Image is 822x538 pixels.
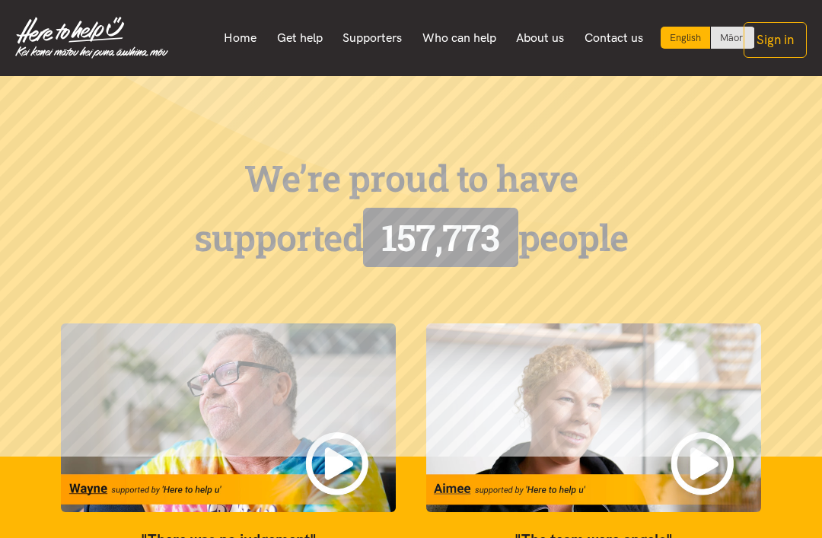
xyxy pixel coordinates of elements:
a: About us [506,22,575,54]
div: Language toggle [661,27,755,49]
img: Home [15,17,168,59]
a: Who can help [412,22,506,54]
a: Switch to Te Reo Māori [711,27,754,49]
div: Current language [661,27,711,49]
a: Home [214,22,267,54]
div: We’re proud to have supported people [61,149,761,268]
a: Get help [266,22,333,54]
button: Sign in [744,22,807,58]
img: The team were angels video [426,323,761,512]
span: 157,773 [381,213,499,261]
a: Supporters [333,22,413,54]
a: Contact us [574,22,653,54]
img: There was no judgement video [61,323,396,512]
